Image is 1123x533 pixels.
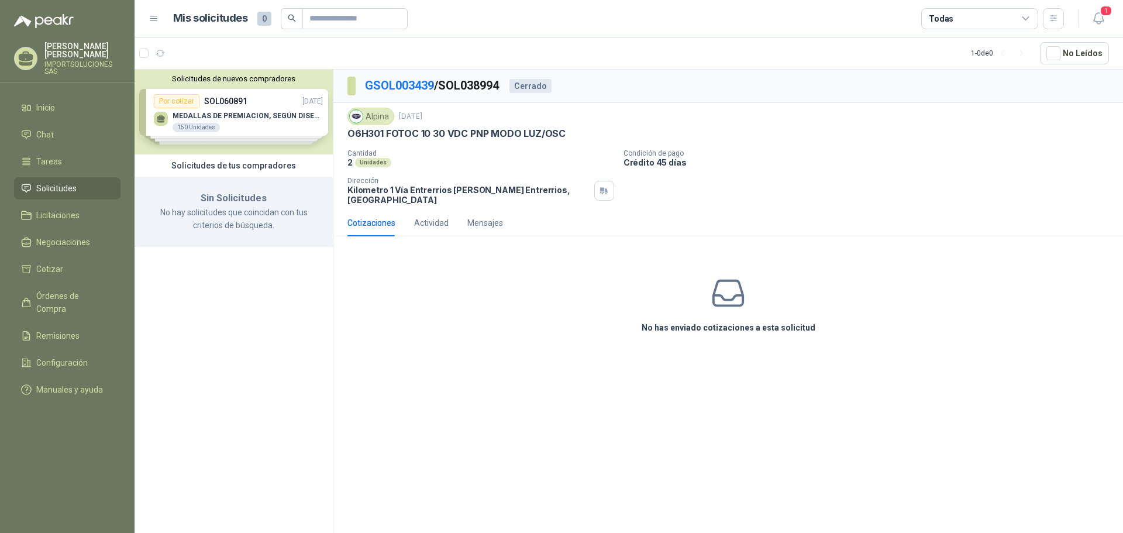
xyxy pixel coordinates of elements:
p: [DATE] [399,111,422,122]
div: Alpina [347,108,394,125]
a: Inicio [14,97,120,119]
a: Tareas [14,150,120,173]
span: Licitaciones [36,209,80,222]
div: Actividad [414,216,449,229]
p: O6H301 FOTOC 10 30 VDC PNP MODO LUZ/OSC [347,128,566,140]
span: 1 [1100,5,1112,16]
span: Configuración [36,356,88,369]
p: IMPORTSOLUCIONES SAS [44,61,120,75]
p: Crédito 45 días [623,157,1118,167]
h3: Sin Solicitudes [149,191,319,206]
div: Todas [929,12,953,25]
span: Tareas [36,155,62,168]
div: 1 - 0 de 0 [971,44,1031,63]
span: Solicitudes [36,182,77,195]
p: No hay solicitudes que coincidan con tus criterios de búsqueda. [149,206,319,232]
span: 0 [257,12,271,26]
h1: Mis solicitudes [173,10,248,27]
p: / SOL038994 [365,77,500,95]
span: Manuales y ayuda [36,383,103,396]
a: Chat [14,123,120,146]
button: Solicitudes de nuevos compradores [139,74,328,83]
p: 2 [347,157,353,167]
span: Órdenes de Compra [36,290,109,315]
div: Solicitudes de tus compradores [135,154,333,177]
div: Mensajes [467,216,503,229]
h3: No has enviado cotizaciones a esta solicitud [642,321,815,334]
p: Kilometro 1 Vía Entrerrios [PERSON_NAME] Entrerrios , [GEOGRAPHIC_DATA] [347,185,590,205]
div: Cotizaciones [347,216,395,229]
div: Cerrado [509,79,552,93]
div: Solicitudes de nuevos compradoresPor cotizarSOL060891[DATE] MEDALLAS DE PREMIACION, SEGÚN DISEÑO ... [135,70,333,154]
span: Chat [36,128,54,141]
img: Company Logo [350,110,363,123]
a: Remisiones [14,325,120,347]
a: Licitaciones [14,204,120,226]
a: Órdenes de Compra [14,285,120,320]
a: Negociaciones [14,231,120,253]
p: [PERSON_NAME] [PERSON_NAME] [44,42,120,59]
div: Unidades [355,158,391,167]
span: search [288,14,296,22]
span: Inicio [36,101,55,114]
p: Dirección [347,177,590,185]
p: Cantidad [347,149,614,157]
span: Negociaciones [36,236,90,249]
img: Logo peakr [14,14,74,28]
button: No Leídos [1040,42,1109,64]
a: Configuración [14,352,120,374]
span: Cotizar [36,263,63,276]
a: Cotizar [14,258,120,280]
button: 1 [1088,8,1109,29]
span: Remisiones [36,329,80,342]
p: Condición de pago [623,149,1118,157]
a: Manuales y ayuda [14,379,120,401]
a: Solicitudes [14,177,120,200]
a: GSOL003439 [365,78,434,92]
